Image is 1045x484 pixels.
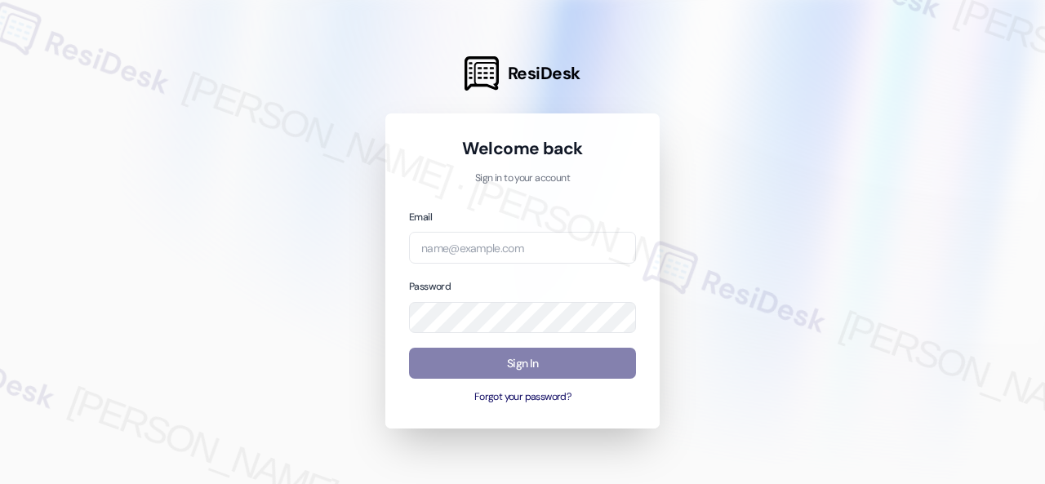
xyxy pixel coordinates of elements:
span: ResiDesk [508,62,580,85]
p: Sign in to your account [409,171,636,186]
label: Password [409,280,451,293]
button: Sign In [409,348,636,380]
img: ResiDesk Logo [465,56,499,91]
label: Email [409,211,432,224]
input: name@example.com [409,232,636,264]
h1: Welcome back [409,137,636,160]
button: Forgot your password? [409,390,636,405]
